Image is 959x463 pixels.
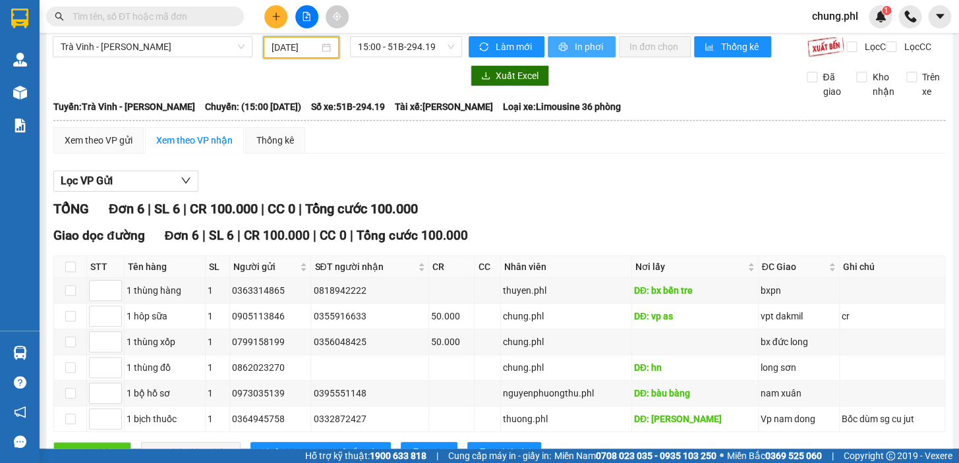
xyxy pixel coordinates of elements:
[859,40,893,54] span: Lọc CR
[111,343,119,351] span: down
[189,201,257,217] span: CR 100.000
[55,12,64,21] span: search
[332,12,341,21] span: aim
[181,175,191,186] span: down
[107,393,121,403] span: Decrease Value
[205,99,301,114] span: Chuyến: (15:00 [DATE])
[183,201,186,217] span: |
[469,36,544,57] button: syncLàm mới
[503,99,621,114] span: Loại xe: Limousine 36 phòng
[558,42,569,53] span: printer
[232,309,308,323] div: 0905113846
[478,448,487,458] span: printer
[884,6,888,15] span: 1
[481,71,490,82] span: download
[295,5,318,28] button: file-add
[431,309,473,323] div: 50.000
[107,281,121,290] span: Increase Value
[107,342,121,352] span: Decrease Value
[311,381,428,406] td: 0395551148
[107,419,121,429] span: Decrease Value
[154,201,179,217] span: SL 6
[875,11,886,22] img: icon-new-feature
[127,386,203,400] div: 1 bộ hồ sơ
[165,228,200,243] span: Đơn 6
[305,201,417,217] span: Tổng cước 100.000
[479,42,490,53] span: sync
[206,256,230,278] th: SL
[928,5,951,28] button: caret-down
[761,309,837,323] div: vpt dakmil
[14,435,26,448] span: message
[208,360,227,375] div: 1
[111,317,119,325] span: down
[232,335,308,349] div: 0799158199
[107,290,121,300] span: Decrease Value
[313,228,316,243] span: |
[840,256,945,278] th: Ghi chú
[73,9,228,24] input: Tìm tên, số ĐT hoặc mã đơn
[832,449,834,463] span: |
[867,70,899,99] span: Kho nhận
[302,12,311,21] span: file-add
[11,9,28,28] img: logo-vxr
[761,360,837,375] div: long sơn
[313,283,426,298] div: 0818942222
[313,386,426,400] div: 0395551148
[761,283,837,298] div: bxpn
[14,376,26,389] span: question-circle
[125,256,206,278] th: Tên hàng
[232,283,308,298] div: 0363314865
[411,448,421,458] span: printer
[111,360,119,368] span: up
[842,309,943,323] div: cr
[934,11,946,22] span: caret-down
[107,358,121,368] span: Increase Value
[842,412,943,426] div: Bốc dùm sg cu jut
[311,304,428,329] td: 0355916633
[127,283,203,298] div: 1 thùng hàng
[209,228,234,243] span: SL 6
[14,406,26,418] span: notification
[817,70,846,99] span: Đã giao
[634,412,756,426] div: DĐ: [PERSON_NAME]
[13,53,27,67] img: warehouse-icon
[208,412,227,426] div: 1
[208,283,227,298] div: 1
[208,335,227,349] div: 1
[548,36,616,57] button: printerIn phơi
[107,368,121,377] span: Decrease Value
[233,259,297,274] span: Người gửi
[109,201,144,217] span: Đơn 6
[111,369,119,377] span: down
[694,36,771,57] button: bar-chartThống kê
[127,309,203,323] div: 1 hôp sữa
[762,259,826,274] span: ĐC Giao
[111,395,119,402] span: down
[305,449,426,463] span: Hỗ trợ kỹ thuật:
[141,442,241,463] button: downloadNhập kho nhận
[107,332,121,342] span: Increase Value
[256,133,294,148] div: Thống kê
[61,173,113,189] span: Lọc VP Gửi
[111,334,119,342] span: up
[111,420,119,428] span: down
[496,68,538,83] span: Xuất Excel
[917,70,946,99] span: Trên xe
[721,40,761,54] span: Thống kê
[313,412,426,426] div: 0332872427
[720,453,724,458] span: ⚪️
[107,409,121,419] span: Increase Value
[250,442,391,463] button: sort-ascending[PERSON_NAME] sắp xếp
[208,386,227,400] div: 1
[314,259,415,274] span: SĐT người nhận
[232,360,308,375] div: 0862023270
[298,201,301,217] span: |
[436,449,438,463] span: |
[13,86,27,99] img: warehouse-icon
[761,335,837,349] div: bx đức long
[503,360,629,375] div: chung.phl
[596,450,716,461] strong: 0708 023 035 - 0935 103 250
[467,442,541,463] button: printerIn biên lai
[156,133,233,148] div: Xem theo VP nhận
